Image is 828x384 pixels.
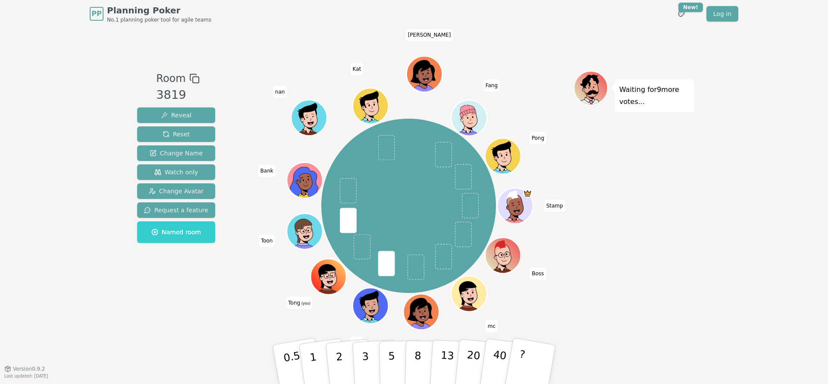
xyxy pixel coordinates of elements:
[137,183,215,199] button: Change Avatar
[530,268,546,280] span: Click to change your name
[351,337,363,349] span: Click to change your name
[4,365,45,372] button: Version0.9.2
[300,302,310,305] span: (you)
[706,6,738,22] a: Log in
[154,168,198,176] span: Watch only
[351,63,364,75] span: Click to change your name
[406,29,453,41] span: Click to change your name
[137,126,215,142] button: Reset
[107,4,211,16] span: Planning Poker
[258,165,276,177] span: Click to change your name
[90,4,211,23] a: PPPlanning PokerNo.1 planning poker tool for agile teams
[150,149,203,157] span: Change Name
[4,374,48,378] span: Last updated: [DATE]
[137,164,215,180] button: Watch only
[156,71,185,86] span: Room
[259,235,275,247] span: Click to change your name
[273,86,287,98] span: Click to change your name
[137,145,215,161] button: Change Name
[107,16,211,23] span: No.1 planning poker tool for agile teams
[312,260,345,293] button: Click to change your avatar
[156,86,199,104] div: 3819
[163,130,190,138] span: Reset
[523,189,532,198] span: Stamp is the host
[161,111,191,120] span: Reveal
[149,187,204,195] span: Change Avatar
[91,9,101,19] span: PP
[530,132,546,144] span: Click to change your name
[544,200,565,212] span: Click to change your name
[286,297,312,309] span: Click to change your name
[151,228,201,236] span: Named room
[483,79,500,91] span: Click to change your name
[678,3,703,12] div: New!
[137,221,215,243] button: Named room
[137,202,215,218] button: Request a feature
[144,206,208,214] span: Request a feature
[486,320,498,332] span: Click to change your name
[674,6,689,22] button: New!
[619,84,690,108] p: Waiting for 9 more votes...
[137,107,215,123] button: Reveal
[13,365,45,372] span: Version 0.9.2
